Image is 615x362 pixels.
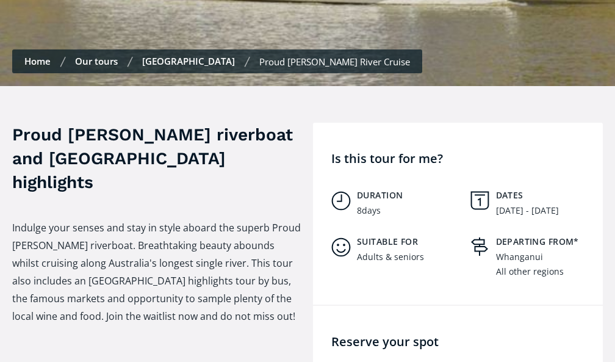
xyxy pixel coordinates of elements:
h4: Reserve your spot [331,333,597,350]
a: Home [24,55,51,67]
h5: Departing from* [496,236,597,247]
h5: Duration [357,190,458,201]
div: [DATE] - [DATE] [496,206,559,216]
h5: Dates [496,190,597,201]
div: All other regions [496,267,564,277]
div: Proud [PERSON_NAME] River Cruise [259,56,410,68]
h5: Suitable for [357,236,458,247]
h4: Is this tour for me? [331,150,597,167]
div: days [362,206,381,216]
a: [GEOGRAPHIC_DATA] [142,55,235,67]
div: 8 [357,206,362,216]
p: Indulge your senses and stay in style aboard the superb Proud [PERSON_NAME] riverboat. Breathtaki... [12,219,301,325]
nav: Breadcrumbs [12,49,422,73]
div: Adults & seniors [357,252,424,262]
h3: Proud [PERSON_NAME] riverboat and [GEOGRAPHIC_DATA] highlights [12,123,301,195]
p: ‍ [12,338,301,355]
div: Whanganui [496,252,543,262]
a: Our tours [75,55,118,67]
